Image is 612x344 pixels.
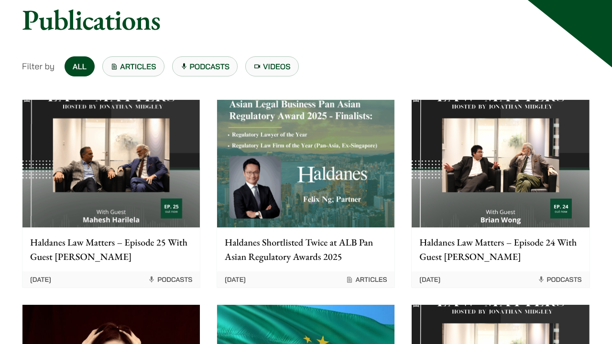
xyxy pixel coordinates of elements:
a: All [65,56,95,76]
span: Podcasts [148,275,192,284]
a: Podcasts [172,56,238,76]
a: Haldanes Law Matters – Episode 25 With Guest [PERSON_NAME] [DATE] Podcasts [22,99,200,288]
time: [DATE] [225,275,246,284]
a: Videos [245,56,299,76]
p: Haldanes Law Matters – Episode 25 With Guest [PERSON_NAME] [30,235,192,264]
a: Haldanes Shortlisted Twice at ALB Pan Asian Regulatory Awards 2025 [DATE] Articles [217,99,395,288]
p: Haldanes Law Matters – Episode 24 With Guest [PERSON_NAME] [419,235,581,264]
time: [DATE] [419,275,440,284]
h1: Publications [22,2,590,37]
span: Podcasts [537,275,582,284]
time: [DATE] [30,275,51,284]
span: Filter by [22,60,55,73]
p: Haldanes Shortlisted Twice at ALB Pan Asian Regulatory Awards 2025 [225,235,387,264]
a: Articles [102,56,164,76]
a: Haldanes Law Matters – Episode 24 With Guest [PERSON_NAME] [DATE] Podcasts [411,99,590,288]
span: Articles [346,275,387,284]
